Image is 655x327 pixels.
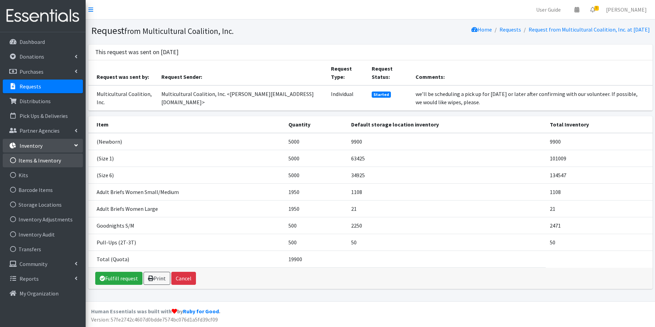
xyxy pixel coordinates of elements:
td: 5000 [284,167,347,183]
h1: Request [91,25,368,37]
span: Started [372,92,391,98]
td: 21 [347,200,546,217]
a: Distributions [3,94,83,108]
td: (Size 1) [88,150,285,167]
a: Purchases [3,65,83,78]
td: 2250 [347,217,546,234]
a: Home [471,26,492,33]
td: (Newborn) [88,133,285,150]
small: from Multicultural Coalition, Inc. [124,26,234,36]
a: Request from Multicultural Coalition, Inc. at [DATE] [529,26,650,33]
p: My Organization [20,290,59,297]
td: Total (Quota) [88,251,285,267]
td: 101009 [546,150,652,167]
a: Inventory Adjustments [3,213,83,226]
a: Requests [3,80,83,93]
a: 5 [585,3,601,16]
th: Total Inventory [546,116,652,133]
p: Donations [20,53,44,60]
td: 1108 [546,183,652,200]
a: Community [3,257,83,271]
th: Quantity [284,116,347,133]
td: 34925 [347,167,546,183]
p: Reports [20,275,39,282]
p: Distributions [20,98,51,105]
td: Adult Briefs Women Large [88,200,285,217]
p: Inventory [20,142,42,149]
td: 21 [546,200,652,217]
a: Fulfill request [95,272,143,285]
p: Partner Agencies [20,127,60,134]
p: Community [20,261,47,267]
button: Cancel [171,272,196,285]
span: 5 [594,6,599,11]
a: User Guide [531,3,566,16]
a: Donations [3,50,83,63]
td: Goodnights S/M [88,217,285,234]
th: Comments: [411,60,652,85]
td: (Size 6) [88,167,285,183]
td: 1950 [284,183,347,200]
h3: This request was sent on [DATE] [95,49,178,56]
th: Request Type: [327,60,368,85]
a: Dashboard [3,35,83,49]
a: Print [144,272,170,285]
th: Request Sender: [157,60,327,85]
a: Pick Ups & Deliveries [3,109,83,123]
a: Barcode Items [3,183,83,197]
img: HumanEssentials [3,4,83,27]
span: Version: 57fe2742c4607d0bdde7574bc076d1a5fd39cf09 [91,316,218,323]
td: 50 [347,234,546,251]
th: Request Status: [368,60,411,85]
td: 500 [284,217,347,234]
td: Multicultural Coalition, Inc. [88,85,158,111]
th: Item [88,116,285,133]
th: Default storage location inventory [347,116,546,133]
a: Storage Locations [3,198,83,211]
td: 5000 [284,133,347,150]
a: Requests [499,26,521,33]
a: Transfers [3,242,83,256]
td: 9900 [546,133,652,150]
td: 63425 [347,150,546,167]
a: Kits [3,168,83,182]
td: Multicultural Coalition, Inc. <[PERSON_NAME][EMAIL_ADDRESS][DOMAIN_NAME]> [157,85,327,111]
td: 1108 [347,183,546,200]
td: Pull-Ups (2T-3T) [88,234,285,251]
a: Inventory Audit [3,228,83,241]
td: 2471 [546,217,652,234]
p: Dashboard [20,38,45,45]
a: My Organization [3,287,83,300]
td: 19900 [284,251,347,267]
a: Partner Agencies [3,124,83,137]
td: 50 [546,234,652,251]
strong: Human Essentials was built with by . [91,308,220,315]
a: Ruby for Good [183,308,219,315]
a: [PERSON_NAME] [601,3,652,16]
a: Inventory [3,139,83,153]
p: Pick Ups & Deliveries [20,112,68,119]
th: Request was sent by: [88,60,158,85]
a: Reports [3,272,83,286]
td: we’ll be scheduling a pick up for [DATE] or later after confirming with our volunteer. If possibl... [411,85,652,111]
td: 134547 [546,167,652,183]
a: Items & Inventory [3,154,83,167]
p: Requests [20,83,41,90]
p: Purchases [20,68,44,75]
td: Adult Briefs Women Small/Medium [88,183,285,200]
td: 1950 [284,200,347,217]
td: 500 [284,234,347,251]
td: Individual [327,85,368,111]
td: 5000 [284,150,347,167]
td: 9900 [347,133,546,150]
